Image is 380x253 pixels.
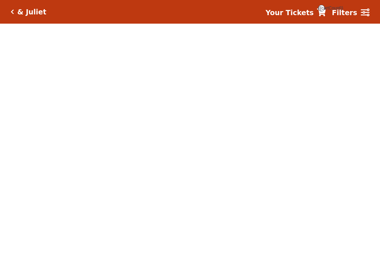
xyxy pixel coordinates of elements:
[11,9,14,14] a: Click here to go back to filters
[318,5,325,11] span: {{cartCount}}
[332,7,369,18] a: Filters
[265,7,326,18] a: Your Tickets {{cartCount}}
[17,8,46,16] h5: & Juliet
[332,8,357,17] strong: Filters
[265,8,314,17] strong: Your Tickets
